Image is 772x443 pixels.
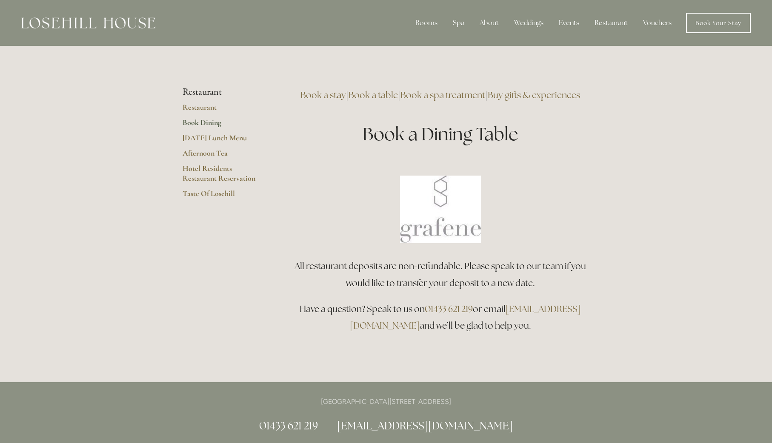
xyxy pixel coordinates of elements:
[259,419,318,432] a: 01433 621 219
[183,396,589,407] p: [GEOGRAPHIC_DATA][STREET_ADDRESS]
[183,102,264,118] a: Restaurant
[183,118,264,133] a: Book Dining
[300,89,346,101] a: Book a stay
[337,419,513,432] a: [EMAIL_ADDRESS][DOMAIN_NAME]
[636,14,678,31] a: Vouchers
[349,89,398,101] a: Book a table
[400,176,481,243] img: Book a table at Grafene Restaurant @ Losehill
[425,303,473,315] a: 01433 621 219
[183,148,264,164] a: Afternoon Tea
[183,164,264,189] a: Hotel Residents Restaurant Reservation
[400,89,485,101] a: Book a spa treatment
[686,13,751,33] a: Book Your Stay
[446,14,471,31] div: Spa
[291,258,589,292] h3: All restaurant deposits are non-refundable. Please speak to our team if you would like to transfe...
[473,14,506,31] div: About
[291,122,589,147] h1: Book a Dining Table
[488,89,580,101] a: Buy gifts & experiences
[409,14,444,31] div: Rooms
[552,14,586,31] div: Events
[507,14,550,31] div: Weddings
[21,17,155,28] img: Losehill House
[183,189,264,204] a: Taste Of Losehill
[588,14,635,31] div: Restaurant
[291,87,589,104] h3: | | |
[291,301,589,335] h3: Have a question? Speak to us on or email and we’ll be glad to help you.
[183,133,264,148] a: [DATE] Lunch Menu
[183,87,264,98] li: Restaurant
